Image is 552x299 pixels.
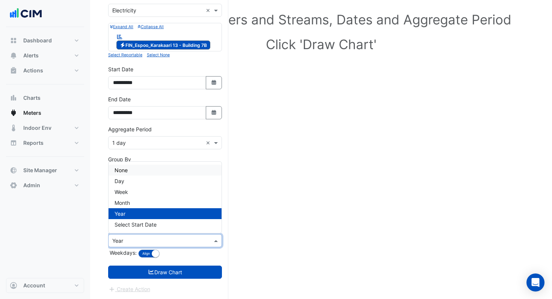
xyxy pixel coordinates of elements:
label: End Date [108,95,131,103]
app-icon: Actions [10,67,17,74]
button: Draw Chart [108,266,222,279]
span: Admin [23,182,40,189]
button: Indoor Env [6,120,84,135]
button: Reports [6,135,84,150]
label: Group By [108,155,131,163]
button: Select Reportable [108,51,142,58]
app-icon: Dashboard [10,37,17,44]
label: Weekdays: [108,249,137,257]
h1: Click 'Draw Chart' [120,36,522,52]
label: Aggregate Period [108,125,152,133]
button: Admin [6,178,84,193]
button: Meters [6,105,84,120]
span: Dashboard [23,37,52,44]
img: Company Logo [9,6,43,21]
button: Expand All [110,23,133,30]
span: Actions [23,67,43,74]
fa-icon: Select Date [211,80,217,86]
span: Alerts [23,52,39,59]
h1: Select Site, Meters and Streams, Dates and Aggregate Period [120,12,522,27]
span: Indoor Env [23,124,51,132]
span: None [115,167,128,173]
span: Day [115,178,124,184]
button: Site Manager [6,163,84,178]
span: Meters [23,109,41,117]
label: Start Date [108,65,133,73]
span: Select Start Date [115,221,157,228]
span: Year [115,210,125,217]
small: Select Reportable [108,53,142,57]
button: Charts [6,90,84,105]
span: Reports [23,139,44,147]
button: Dashboard [6,33,84,48]
small: Collapse All [138,24,164,29]
span: Month [115,200,130,206]
div: Options List [109,162,222,233]
app-icon: Site Manager [10,167,17,174]
app-icon: Reports [10,139,17,147]
button: Actions [6,63,84,78]
app-icon: Charts [10,94,17,102]
span: Week [115,189,128,195]
app-icon: Meters [10,109,17,117]
fa-icon: Reportable [116,33,123,40]
button: Select None [147,51,170,58]
span: Charts [23,94,41,102]
small: Expand All [110,24,133,29]
button: Account [6,278,84,293]
small: Select None [147,53,170,57]
span: Account [23,282,45,289]
span: Site Manager [23,167,57,174]
app-icon: Indoor Env [10,124,17,132]
div: Open Intercom Messenger [526,273,544,291]
app-icon: Alerts [10,52,17,59]
span: FIN_Espoo_Karakaari 13 - Building 7B [116,41,210,50]
button: Alerts [6,48,84,63]
app-icon: Admin [10,182,17,189]
span: Clear [206,139,212,147]
button: Collapse All [138,23,164,30]
fa-icon: Electricity [120,42,125,48]
app-escalated-ticket-create-button: Please draw the charts first [108,285,151,292]
fa-icon: Select Date [211,110,217,116]
span: Clear [206,6,212,14]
